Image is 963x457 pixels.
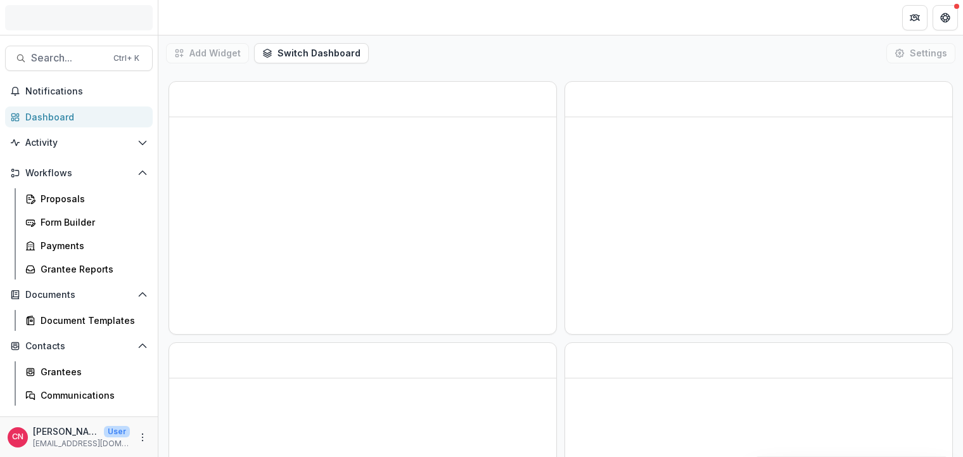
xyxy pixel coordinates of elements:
span: Contacts [25,341,132,352]
a: Communications [20,385,153,406]
button: Open Activity [5,132,153,153]
button: Open Workflows [5,163,153,183]
a: Grantee Reports [20,259,153,280]
button: Search... [5,46,153,71]
a: Dashboard [5,106,153,127]
div: Communications [41,389,143,402]
button: Open Documents [5,285,153,305]
button: Open Contacts [5,336,153,356]
div: Carol Nieves [12,433,23,441]
nav: breadcrumb [163,8,217,27]
button: Get Help [933,5,958,30]
span: Activity [25,138,132,148]
a: Payments [20,235,153,256]
div: Payments [41,239,143,252]
p: User [104,426,130,437]
div: Form Builder [41,216,143,229]
div: Proposals [41,192,143,205]
a: Form Builder [20,212,153,233]
button: Notifications [5,81,153,101]
div: Document Templates [41,314,143,327]
span: Workflows [25,168,132,179]
button: Switch Dashboard [254,43,369,63]
button: Add Widget [166,43,249,63]
div: Dashboard [25,110,143,124]
p: [EMAIL_ADDRESS][DOMAIN_NAME] [33,438,130,449]
span: Notifications [25,86,148,97]
button: Settings [886,43,955,63]
span: Documents [25,290,132,300]
p: [PERSON_NAME] [33,425,99,438]
a: Proposals [20,188,153,209]
div: Grantee Reports [41,262,143,276]
button: More [135,430,150,445]
a: Document Templates [20,310,153,331]
button: Partners [902,5,928,30]
div: Grantees [41,365,143,378]
a: Grantees [20,361,153,382]
button: Open Data & Reporting [5,411,153,431]
span: Data & Reporting [25,416,132,427]
div: Ctrl + K [111,51,142,65]
span: Search... [31,52,106,64]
